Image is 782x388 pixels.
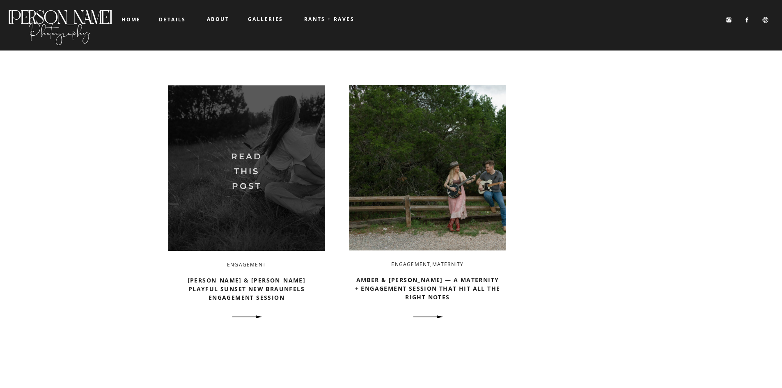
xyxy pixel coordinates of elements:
h3: , [389,262,467,267]
a: Amber & [PERSON_NAME] — A Maternity + Engagement Session That Hit All the Right Notes [355,276,500,301]
b: home [122,16,141,23]
a: Photography [7,16,112,43]
a: Maternity [432,261,464,268]
a: [PERSON_NAME] & [PERSON_NAME] Playful Sunset New Braunfels Engagement Session [188,276,306,301]
a: [PERSON_NAME] [7,7,112,20]
a: Amber & Zack — A Maternity + Engagement Session That Hit All the Right Notes [349,85,506,250]
a: galleries [248,16,282,22]
a: RANTS + RAVES [296,16,362,22]
b: details [159,16,186,23]
b: galleries [248,16,283,23]
b: about [207,16,229,23]
a: Jessica & Bryan’s Playful Sunset New Braunfels Engagement Session [228,310,265,324]
a: about [207,16,229,22]
a: Jessica & Bryan’s Playful Sunset New Braunfels Engagement Session [168,85,325,251]
a: Amber & Zack — A Maternity + Engagement Session That Hit All the Right Notes [409,310,446,324]
a: Engagement [391,261,430,268]
a: home [122,17,141,22]
b: RANTS + RAVES [304,16,354,23]
a: details [159,17,182,22]
a: Engagement [227,261,266,268]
